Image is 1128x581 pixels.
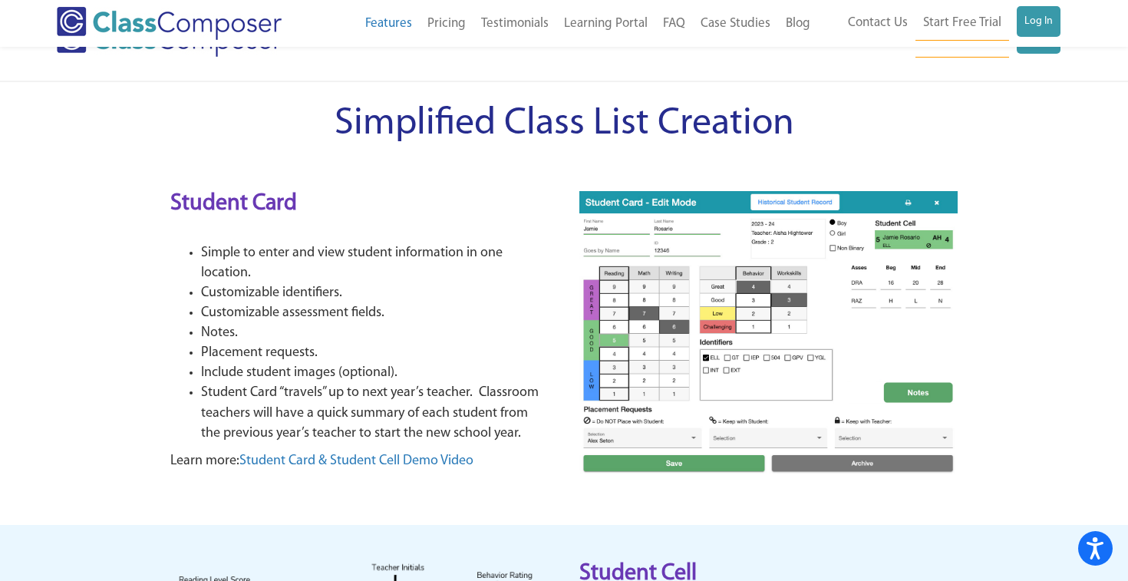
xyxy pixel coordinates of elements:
[201,323,549,343] li: Notes.
[579,191,958,476] img: student card 6
[818,6,1060,41] nav: Header Menu
[201,303,549,323] li: Customizable assessment fields.
[915,6,1009,41] a: Start Free Trial
[840,6,915,40] a: Contact Us
[201,243,549,283] li: Simple to enter and view student information in one location.
[778,7,818,41] a: Blog
[420,7,473,41] a: Pricing
[335,104,794,144] span: Simplified Class List Creation
[1017,6,1060,37] a: Log In
[201,283,549,303] li: Customizable identifiers.
[170,454,239,468] span: Learn more:
[170,188,549,220] h2: Student Card
[201,363,549,383] li: Include student images (optional).
[473,7,556,41] a: Testimonials
[239,454,473,468] a: Student Card & Student Cell Demo Video
[358,7,420,41] a: Features
[201,343,549,363] li: Placement requests.
[693,7,778,41] a: Case Studies
[556,7,655,41] a: Learning Portal
[57,7,282,40] img: Class Composer
[322,7,818,41] nav: Header Menu
[655,7,693,41] a: FAQ
[201,383,549,443] li: Student Card “travels” up to next year’s teacher. Classroom teachers will have a quick summary of...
